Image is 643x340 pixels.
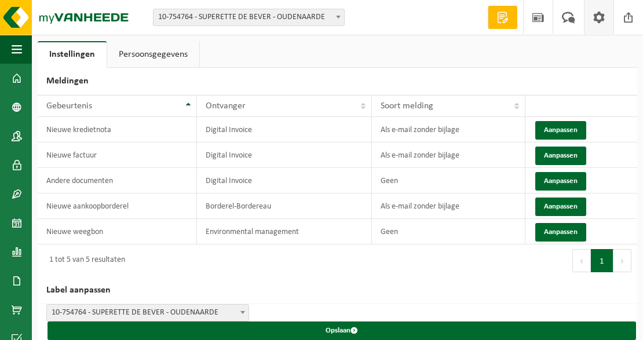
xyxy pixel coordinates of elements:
[535,223,586,242] button: Aanpassen
[372,168,526,193] td: Geen
[613,249,631,272] button: Next
[38,117,197,142] td: Nieuwe kredietnota
[38,41,107,68] a: Instellingen
[197,168,372,193] td: Digital Invoice
[572,249,591,272] button: Previous
[153,9,345,26] span: 10-754764 - SUPERETTE DE BEVER - OUDENAARDE
[535,121,586,140] button: Aanpassen
[381,101,433,111] span: Soort melding
[43,250,125,271] div: 1 tot 5 van 5 resultaten
[38,193,197,219] td: Nieuwe aankoopborderel
[38,68,637,95] h2: Meldingen
[372,219,526,244] td: Geen
[107,41,199,68] a: Persoonsgegevens
[38,168,197,193] td: Andere documenten
[38,219,197,244] td: Nieuwe weegbon
[206,101,246,111] span: Ontvanger
[372,142,526,168] td: Als e-mail zonder bijlage
[535,198,586,216] button: Aanpassen
[197,117,372,142] td: Digital Invoice
[372,117,526,142] td: Als e-mail zonder bijlage
[38,277,637,304] h2: Label aanpassen
[48,321,636,340] button: Opslaan
[197,193,372,219] td: Borderel-Bordereau
[535,147,586,165] button: Aanpassen
[197,219,372,244] td: Environmental management
[372,193,526,219] td: Als e-mail zonder bijlage
[154,9,344,25] span: 10-754764 - SUPERETTE DE BEVER - OUDENAARDE
[46,304,249,321] span: 10-754764 - SUPERETTE DE BEVER - OUDENAARDE
[46,101,92,111] span: Gebeurtenis
[591,249,613,272] button: 1
[197,142,372,168] td: Digital Invoice
[535,172,586,191] button: Aanpassen
[47,305,249,321] span: 10-754764 - SUPERETTE DE BEVER - OUDENAARDE
[38,142,197,168] td: Nieuwe factuur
